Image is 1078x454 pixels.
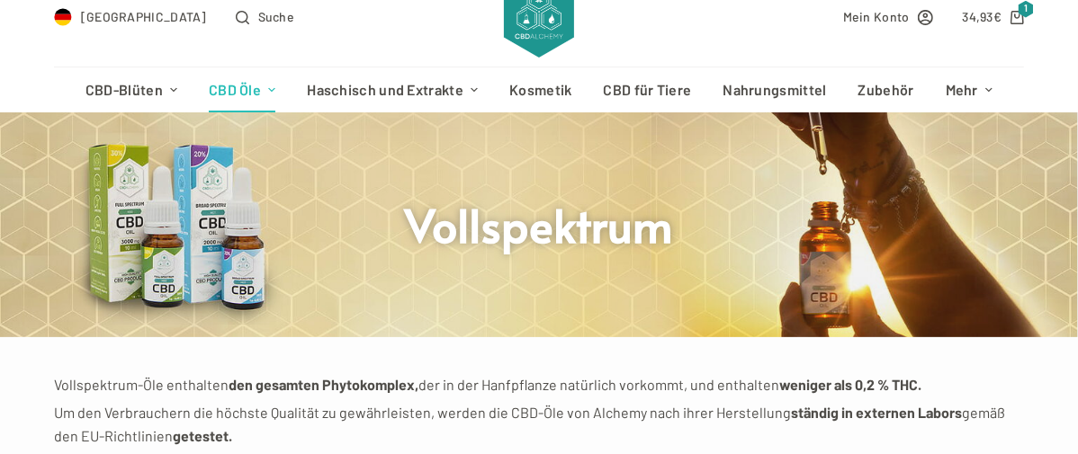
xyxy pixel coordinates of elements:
[962,9,1002,24] bdi: 34,93
[236,6,294,27] button: Open search form
[962,6,1024,27] a: Shopping cart
[292,67,494,112] a: Haschisch und Extrakte
[258,6,295,27] span: Suche
[707,67,842,112] a: Nahrungsmittel
[69,67,193,112] a: CBD-Blüten
[791,404,962,421] strong: ständig in externen Labors
[173,427,232,444] strong: getestet.
[54,373,1024,396] p: Vollspektrum-Öle enthalten der in der Hanfpflanze natürlich vorkommt, und enthalten
[993,9,1002,24] span: €
[229,376,418,393] strong: den gesamten Phytokomplex,
[843,6,910,27] span: Mein Konto
[588,67,707,112] a: CBD für Tiere
[69,67,1008,112] nav: Header-Menü
[193,67,292,112] a: CBD Öle
[202,195,876,254] h1: Vollspektrum
[54,6,207,27] a: Select Country
[494,67,588,112] a: Kosmetik
[843,6,934,27] a: Mein Konto
[1018,1,1034,18] span: 1
[779,376,921,393] strong: weniger als 0,2 % THC.
[930,67,1008,112] a: Mehr
[842,67,930,112] a: Zubehör
[54,401,1024,449] p: Um den Verbrauchern die höchste Qualität zu gewährleisten, werden die CBD-Öle von Alchemy nach ih...
[81,6,207,27] span: [GEOGRAPHIC_DATA]
[54,8,72,26] img: DE Flag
